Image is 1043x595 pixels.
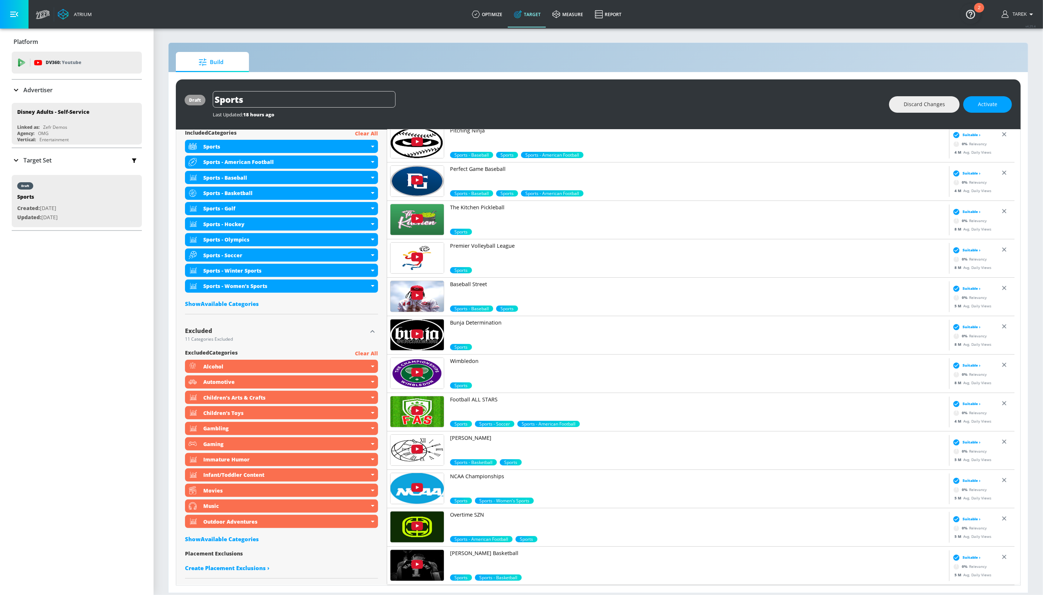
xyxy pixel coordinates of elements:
[515,536,537,542] span: Sports
[450,127,946,134] p: Pitching Ninja
[517,421,580,427] span: Sports - American Football
[185,468,378,482] div: Infant/Toddler Content
[390,127,444,158] img: UUAgLUO68gPXGgg5cpqfV-tA
[390,204,444,235] img: UU8Kri-ozieZq01LLzQSNavQ
[450,575,472,581] span: Sports
[450,511,946,536] a: Overtime SZN
[450,165,946,173] p: Perfect Game Baseball
[203,409,369,416] div: Children's Toys
[185,535,378,543] div: ShowAvailable Categories
[951,246,980,254] div: Suitable ›
[12,103,142,145] div: Disney Adults - Self-ServiceLinked as:Zefr DemosAgency:OMGVertical:Entertainment
[450,382,472,389] span: Sports
[951,369,987,380] div: Relevancy
[475,575,522,581] span: Sports - Basketball
[521,152,583,158] div: 50.0%
[203,267,369,274] div: Sports - Winter Sports
[951,457,991,462] div: Avg. Daily Views
[951,323,980,330] div: Suitable ›
[496,190,518,197] span: Sports
[951,523,987,534] div: Relevancy
[951,515,980,523] div: Suitable ›
[12,175,142,227] div: draftSportsCreated:[DATE]Updated:[DATE]
[185,337,367,341] div: 11 Categories Excluded
[450,498,472,504] span: Sports
[962,180,969,185] span: 0 %
[889,96,960,113] button: Discard Changes
[355,129,378,138] p: Clear All
[475,498,534,504] div: 70.0%
[1010,12,1027,17] span: login as: tarek.rabbani@zefr.com
[390,281,444,312] img: UUBkBn_mNJjM7kRcCQrw_BLg
[508,1,547,27] a: Target
[517,421,580,427] div: 50.0%
[203,205,369,212] div: Sports - Golf
[185,328,367,334] div: Excluded
[963,439,980,445] span: Suitable ›
[951,226,991,232] div: Avg. Daily Views
[450,165,946,190] a: Perfect Game Baseball
[450,382,472,389] div: 99.1%
[963,286,980,291] span: Suitable ›
[450,152,493,158] span: Sports - Baseball
[955,534,963,539] span: 5 M
[450,434,946,459] a: [PERSON_NAME]
[213,111,882,118] div: Last Updated:
[951,169,980,177] div: Suitable ›
[951,418,991,424] div: Avg. Daily Views
[203,487,369,494] div: Movies
[450,306,493,312] div: 99.0%
[962,372,969,377] span: 0 %
[390,166,444,197] img: UUj5pdBYmmElLAAFjU8Dbb2g
[951,265,991,270] div: Avg. Daily Views
[450,190,493,197] div: 99.0%
[955,265,963,270] span: 8 M
[450,536,513,542] span: Sports - American Football
[203,502,369,509] div: Music
[904,100,945,109] span: Discard Changes
[515,536,537,542] div: 99.0%
[450,396,946,421] a: Football ALL STARS
[185,484,378,497] div: Movies
[185,129,237,138] span: included Categories
[203,252,369,259] div: Sports - Soccer
[243,111,274,118] span: 18 hours ago
[450,190,493,197] span: Sports - Baseball
[203,236,369,243] div: Sports - Olympics
[12,31,142,52] div: Platform
[963,555,980,560] span: Suitable ›
[185,391,378,404] div: Children's Arts & Crafts
[450,421,472,427] span: Sports
[185,550,378,557] div: Placement Exclusions
[951,572,991,577] div: Avg. Daily Views
[962,449,969,454] span: 0 %
[203,190,369,197] div: Sports - Basketball
[951,292,987,303] div: Relevancy
[185,202,378,215] div: Sports - Golf
[963,478,980,483] span: Suitable ›
[203,143,369,150] div: Sports
[203,158,369,165] div: Sports - American Football
[185,280,378,293] div: Sports - Women's Sports
[450,473,946,498] a: NCAA Championships
[951,362,980,369] div: Suitable ›
[496,152,518,158] div: 99.0%
[17,205,40,212] span: Created:
[185,453,378,466] div: Immature Humor
[183,53,239,71] span: Build
[955,226,963,231] span: 8 M
[185,564,378,572] a: Create Placement Exclusions ›
[500,459,522,465] span: Sports
[185,515,378,528] div: Outdoor Adventures
[496,190,518,197] div: 99.0%
[390,358,444,389] img: UUNa8NxMgSm7m4Ii9d4QGk1Q
[521,190,583,197] span: Sports - American Football
[450,229,472,235] div: 99.0%
[185,360,378,373] div: Alcohol
[951,188,991,193] div: Avg. Daily Views
[450,281,946,288] p: Baseball Street
[955,303,963,308] span: 5 M
[185,375,378,389] div: Automotive
[963,209,980,214] span: Suitable ›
